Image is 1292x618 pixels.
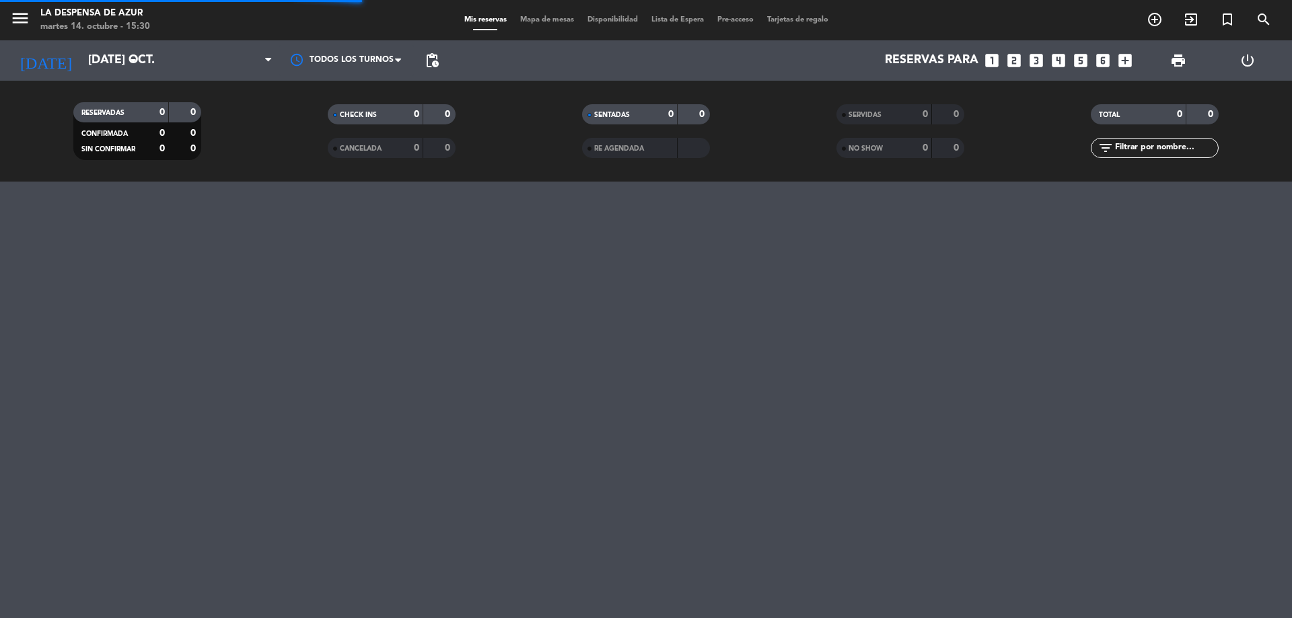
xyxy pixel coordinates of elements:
span: RE AGENDADA [594,145,644,152]
i: add_circle_outline [1147,11,1163,28]
span: Pre-acceso [711,16,760,24]
span: CHECK INS [340,112,377,118]
strong: 0 [159,128,165,138]
strong: 0 [668,110,674,119]
span: Reservas para [885,54,978,67]
i: looks_4 [1050,52,1067,69]
span: SERVIDAS [849,112,882,118]
div: martes 14. octubre - 15:30 [40,20,150,34]
span: print [1170,52,1186,69]
i: exit_to_app [1183,11,1199,28]
strong: 0 [414,143,419,153]
div: La Despensa de Azur [40,7,150,20]
i: filter_list [1098,140,1114,156]
strong: 0 [190,144,199,153]
span: Disponibilidad [581,16,645,24]
strong: 0 [923,143,928,153]
i: looks_one [983,52,1001,69]
span: Lista de Espera [645,16,711,24]
span: CANCELADA [340,145,382,152]
strong: 0 [414,110,419,119]
strong: 0 [159,144,165,153]
span: TOTAL [1099,112,1120,118]
span: pending_actions [424,52,440,69]
input: Filtrar por nombre... [1114,141,1218,155]
span: SENTADAS [594,112,630,118]
strong: 0 [159,108,165,117]
i: [DATE] [10,46,81,75]
strong: 0 [923,110,928,119]
i: arrow_drop_down [125,52,141,69]
strong: 0 [1208,110,1216,119]
i: power_settings_new [1240,52,1256,69]
span: SIN CONFIRMAR [81,146,135,153]
i: looks_5 [1072,52,1089,69]
i: search [1256,11,1272,28]
strong: 0 [1177,110,1182,119]
strong: 0 [190,128,199,138]
span: Mapa de mesas [513,16,581,24]
span: CONFIRMADA [81,130,128,137]
i: looks_3 [1028,52,1045,69]
span: Tarjetas de regalo [760,16,835,24]
span: NO SHOW [849,145,883,152]
i: looks_6 [1094,52,1112,69]
i: menu [10,8,30,28]
div: LOG OUT [1213,40,1282,81]
strong: 0 [445,143,453,153]
i: turned_in_not [1219,11,1235,28]
strong: 0 [190,108,199,117]
i: add_box [1116,52,1134,69]
span: RESERVADAS [81,110,124,116]
strong: 0 [954,110,962,119]
strong: 0 [699,110,707,119]
strong: 0 [954,143,962,153]
span: Mis reservas [458,16,513,24]
button: menu [10,8,30,33]
strong: 0 [445,110,453,119]
i: looks_two [1005,52,1023,69]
